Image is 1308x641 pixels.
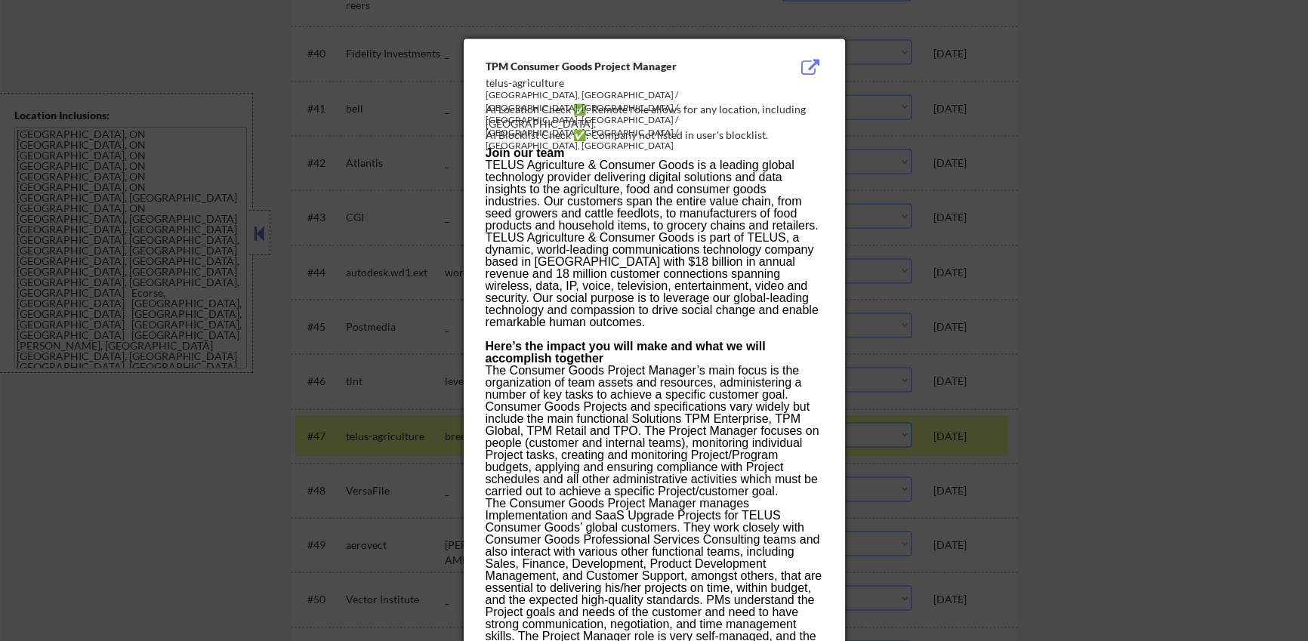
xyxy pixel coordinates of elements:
[486,59,747,74] div: TPM Consumer Goods Project Manager
[486,340,766,365] strong: Here’s the impact you will make and what we will accomplish together
[486,89,747,153] div: [GEOGRAPHIC_DATA], [GEOGRAPHIC_DATA] / [GEOGRAPHIC_DATA], [GEOGRAPHIC_DATA] / [GEOGRAPHIC_DATA], ...
[486,146,565,159] strong: Join our team
[486,128,829,143] div: AI Blocklist Check ✅: Company not listed in user's blocklist.
[486,232,822,328] p: TELUS Agriculture & Consumer Goods is part of TELUS, a dynamic, world-leading communications tech...
[486,159,822,232] p: TELUS Agriculture & Consumer Goods is a leading global technology provider delivering digital sol...
[486,76,747,91] div: telus-agriculture
[486,365,822,498] p: The Consumer Goods Project Manager’s main focus is the organization of team assets and resources,...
